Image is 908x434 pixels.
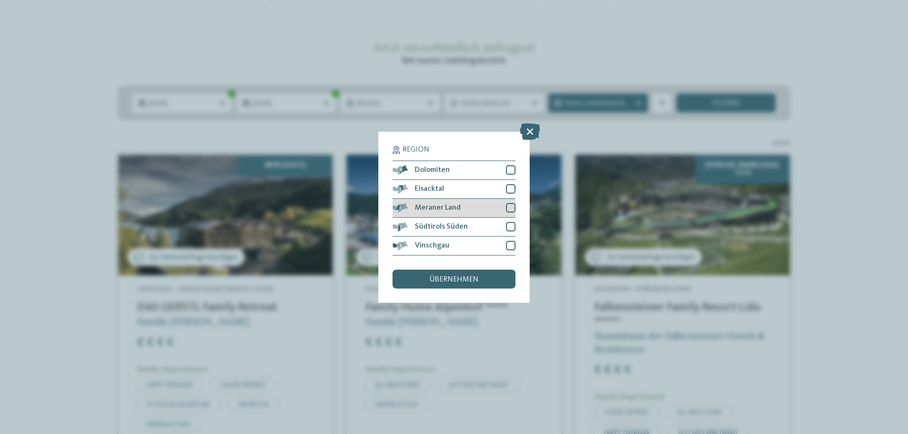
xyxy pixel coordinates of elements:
[415,166,450,174] span: Dolomiten
[429,276,479,283] span: übernehmen
[415,185,444,193] span: Eisacktal
[415,204,461,212] span: Meraner Land
[415,223,468,230] span: Südtirols Süden
[415,242,449,249] span: Vinschgau
[402,146,429,153] span: Region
